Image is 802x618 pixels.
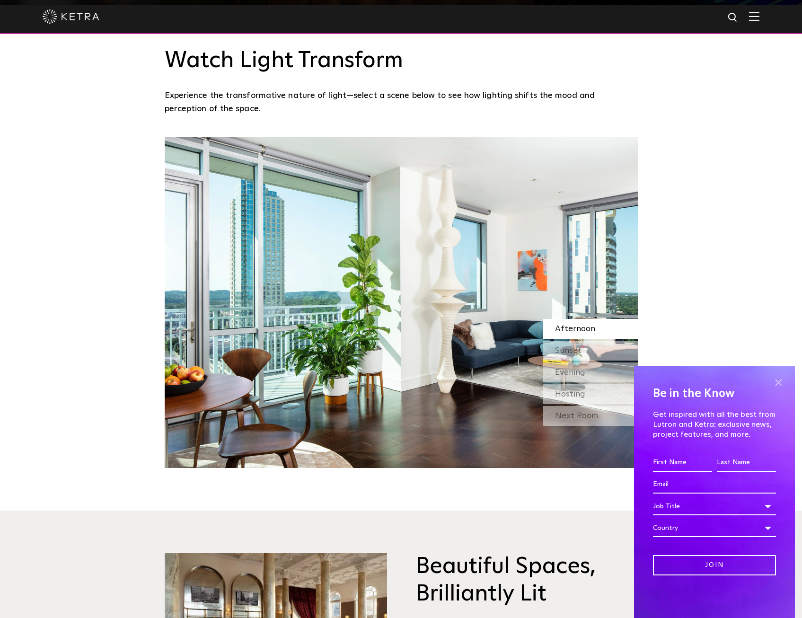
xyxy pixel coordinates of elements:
p: Experience the transformative nature of light—select a scene below to see how lighting shifts the... [165,89,633,116]
div: Next Room [543,406,638,426]
h3: Watch Light Transform [165,47,638,75]
span: Evening [555,368,585,377]
div: Country [653,519,776,537]
span: Sunset [555,346,582,355]
img: SS_HBD_LivingRoom_Desktop_01 [165,137,638,468]
span: Hosting [555,390,585,398]
input: Join [653,555,776,575]
div: Job Title [653,497,776,515]
h3: Beautiful Spaces, Brilliantly Lit [415,553,638,608]
input: Email [653,476,776,494]
p: Get inspired with all the best from Lutron and Ketra: exclusive news, project features, and more. [653,410,776,439]
img: Hamburger%20Nav.svg [749,12,759,21]
img: search icon [727,12,739,24]
span: Afternoon [555,325,595,333]
input: Last Name [717,454,776,472]
input: First Name [653,454,712,472]
h4: Be in the Know [653,385,776,403]
img: ketra-logo-2019-white [43,9,99,24]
